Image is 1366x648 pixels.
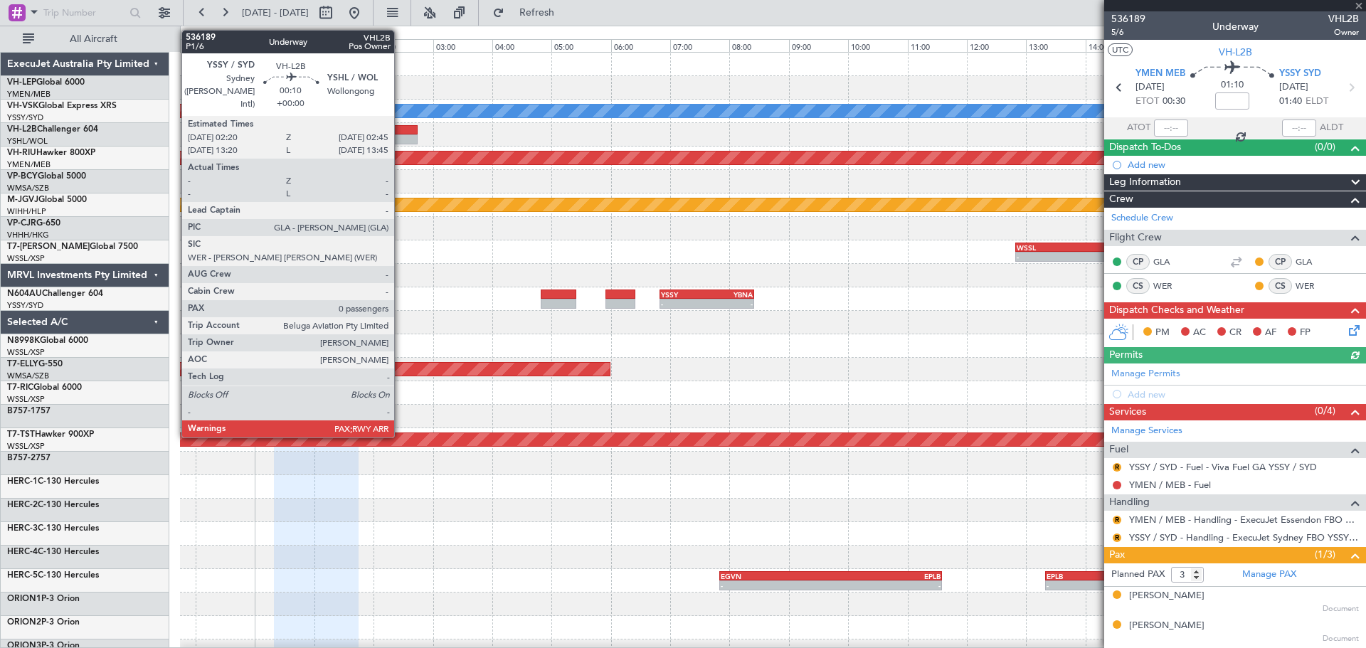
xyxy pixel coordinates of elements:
span: HERC-4 [7,548,38,556]
a: GLA [1153,255,1185,268]
div: [PERSON_NAME] [1129,619,1204,633]
span: (0/0) [1315,139,1335,154]
a: N8998KGlobal 6000 [7,336,88,345]
a: B757-2757 [7,454,51,462]
a: WSSL/XSP [7,347,45,358]
div: 03:00 [433,39,492,52]
div: 14:00 [1086,39,1145,52]
a: YMEN/MEB [7,89,51,100]
a: GLA [1296,255,1328,268]
span: YMEN MEB [1135,67,1185,81]
a: HERC-2C-130 Hercules [7,501,99,509]
span: AF [1265,326,1276,340]
a: WSSL/XSP [7,253,45,264]
div: EPLB [1047,572,1211,580]
span: Leg Information [1109,174,1181,191]
span: All Aircraft [37,34,150,44]
a: HERC-1C-130 Hercules [7,477,99,486]
a: HERC-3C-130 Hercules [7,524,99,533]
div: 01:00 [314,39,374,52]
a: T7-[PERSON_NAME]Global 7500 [7,243,138,251]
div: - [1047,581,1211,590]
a: VH-L2BChallenger 604 [7,125,98,134]
span: FP [1300,326,1311,340]
a: VP-CJRG-650 [7,219,60,228]
div: - [830,581,941,590]
input: Trip Number [43,2,125,23]
div: EGVN [721,572,831,580]
button: R [1113,463,1121,472]
div: 06:00 [611,39,670,52]
div: 13:00 [1026,39,1085,52]
span: T7-TST [7,430,35,439]
span: Dispatch Checks and Weather [1109,302,1244,319]
div: [DATE] - [DATE] [257,28,312,41]
a: YMEN / MEB - Fuel [1129,479,1211,491]
div: 08:00 [729,39,788,52]
span: VP-BCY [7,172,38,181]
div: CS [1126,278,1150,294]
span: VH-RIU [7,149,36,157]
div: YBNA [706,290,752,299]
span: VHL2B [1328,11,1359,26]
div: YSSY [317,126,357,134]
span: B757-2 [7,454,36,462]
span: (1/3) [1315,547,1335,562]
span: 00:30 [1163,95,1185,109]
span: T7-[PERSON_NAME] [7,243,90,251]
a: WER [1153,280,1185,292]
button: UTC [1108,43,1133,56]
span: Flight Crew [1109,230,1162,246]
div: WSSL [1017,243,1127,252]
span: 01:10 [1221,78,1244,92]
span: N8998K [7,336,40,345]
span: VH-LEP [7,78,36,87]
a: WIHH/HLP [7,206,46,217]
div: 02:00 [374,39,433,52]
span: T7-RIC [7,383,33,392]
a: ORION1P-3 Orion [7,595,80,603]
button: All Aircraft [16,28,154,51]
a: T7-TSTHawker 900XP [7,430,94,439]
span: VH-L2B [1219,45,1252,60]
a: VH-RIUHawker 800XP [7,149,95,157]
span: [DATE] - [DATE] [242,6,309,19]
a: Manage PAX [1242,568,1296,582]
a: T7-RICGlobal 6000 [7,383,82,392]
a: VP-BCYGlobal 5000 [7,172,86,181]
span: VH-L2B [7,125,37,134]
span: 536189 [1111,11,1145,26]
a: ORION2P-3 Orion [7,618,80,627]
div: 00:00 [255,39,314,52]
a: WMSA/SZB [7,371,49,381]
button: Refresh [486,1,571,24]
div: CP [1269,254,1292,270]
span: B757-1 [7,407,36,415]
span: CR [1229,326,1241,340]
div: - [706,299,752,308]
span: Fuel [1109,442,1128,458]
span: Document [1323,633,1359,645]
div: - [661,299,706,308]
span: Refresh [507,8,567,18]
span: 01:40 [1279,95,1302,109]
a: N604AUChallenger 604 [7,290,103,298]
span: ALDT [1320,121,1343,135]
a: WSSL/XSP [7,394,45,405]
div: 10:00 [848,39,907,52]
div: - [721,581,831,590]
a: T7-ELLYG-550 [7,360,63,368]
a: VH-LEPGlobal 6000 [7,78,85,87]
span: AC [1193,326,1206,340]
a: YSHL/WOL [7,136,48,147]
a: YSSY / SYD - Handling - ExecuJet Sydney FBO YSSY / SYD [1129,531,1359,543]
span: ETOT [1135,95,1159,109]
div: 23:00 [196,39,255,52]
div: 09:00 [789,39,848,52]
span: N604AU [7,290,42,298]
span: [DATE] [1135,80,1165,95]
a: WSSL/XSP [7,441,45,452]
div: YSSY [661,290,706,299]
span: VP-CJR [7,219,36,228]
span: ORION2 [7,618,41,627]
